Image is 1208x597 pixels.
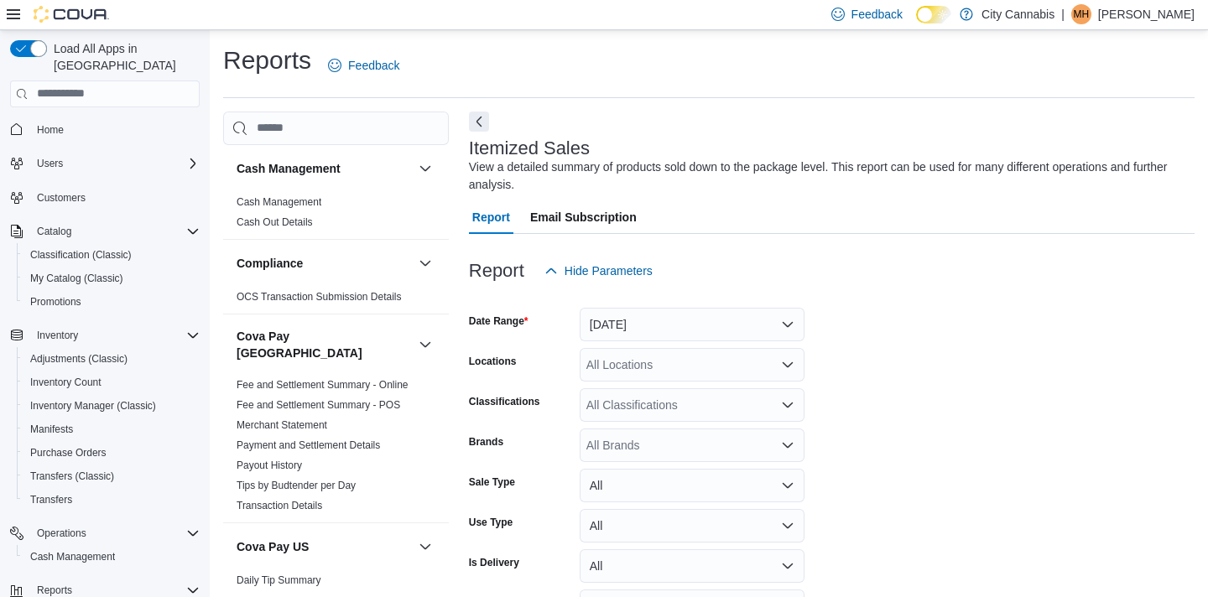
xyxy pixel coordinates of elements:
a: Fee and Settlement Summary - POS [237,399,400,411]
button: All [580,549,804,583]
label: Date Range [469,314,528,328]
span: Inventory Count [30,376,102,389]
button: Inventory Count [17,371,206,394]
a: Cash Management [23,547,122,567]
a: Adjustments (Classic) [23,349,134,369]
label: Locations [469,355,517,368]
button: Classification (Classic) [17,243,206,267]
button: Manifests [17,418,206,441]
button: Cova Pay US [415,537,435,557]
label: Is Delivery [469,556,519,569]
span: Dark Mode [916,23,917,24]
h3: Report [469,261,524,281]
a: My Catalog (Classic) [23,268,130,288]
button: Operations [3,522,206,545]
h3: Compliance [237,255,303,272]
a: Inventory Count [23,372,108,392]
h1: Reports [223,44,311,77]
button: Purchase Orders [17,441,206,465]
button: Cova Pay US [237,538,412,555]
a: Promotions [23,292,88,312]
a: Cash Management [237,196,321,208]
a: Classification (Classic) [23,245,138,265]
a: Feedback [321,49,406,82]
span: Transfers (Classic) [30,470,114,483]
button: Open list of options [781,398,794,412]
button: Inventory [30,325,85,345]
span: Fee and Settlement Summary - POS [237,398,400,412]
span: Payment and Settlement Details [237,439,380,452]
a: Inventory Manager (Classic) [23,396,163,416]
span: Transfers (Classic) [23,466,200,486]
label: Brands [469,435,503,449]
button: Users [30,153,70,174]
button: Hide Parameters [538,254,659,288]
span: Catalog [37,225,71,238]
button: Next [469,112,489,132]
button: Catalog [30,221,78,241]
div: Cova Pay US [223,570,449,597]
span: Home [30,119,200,140]
a: Manifests [23,419,80,439]
span: Reports [37,584,72,597]
span: Merchant Statement [237,418,327,432]
span: Inventory [37,329,78,342]
a: Daily Tip Summary [237,574,321,586]
span: Feedback [348,57,399,74]
a: Payment and Settlement Details [237,439,380,451]
span: Inventory Count [23,372,200,392]
button: Transfers [17,488,206,511]
button: Cash Management [415,158,435,179]
label: Classifications [469,395,540,408]
span: Fee and Settlement Summary - Online [237,378,409,392]
span: Promotions [23,292,200,312]
a: Home [30,120,70,140]
label: Use Type [469,516,513,529]
a: OCS Transaction Submission Details [237,291,402,303]
div: View a detailed summary of products sold down to the package level. This report can be used for m... [469,158,1186,194]
button: All [580,469,804,502]
button: Cash Management [237,160,412,177]
button: Adjustments (Classic) [17,347,206,371]
a: Cash Out Details [237,216,313,228]
h3: Itemized Sales [469,138,590,158]
span: Customers [37,191,86,205]
span: Cash Out Details [237,215,313,229]
span: Transfers [23,490,200,510]
a: Payout History [237,459,302,471]
button: Promotions [17,290,206,314]
a: Transfers (Classic) [23,466,121,486]
span: OCS Transaction Submission Details [237,290,402,304]
span: Purchase Orders [30,446,107,459]
span: Transfers [30,493,72,506]
span: Hide Parameters [565,262,653,279]
a: Fee and Settlement Summary - Online [237,379,409,391]
p: [PERSON_NAME] [1098,4,1195,24]
span: Home [37,123,64,137]
span: Transaction Details [237,499,322,512]
button: Inventory Manager (Classic) [17,394,206,418]
button: [DATE] [580,308,804,341]
span: My Catalog (Classic) [23,268,200,288]
span: Users [37,157,63,170]
span: Feedback [851,6,903,23]
div: Michael Holmstrom [1071,4,1091,24]
span: Inventory Manager (Classic) [23,396,200,416]
img: Cova [34,6,109,23]
a: Customers [30,188,92,208]
button: Transfers (Classic) [17,465,206,488]
h3: Cova Pay US [237,538,309,555]
span: My Catalog (Classic) [30,272,123,285]
button: Home [3,117,206,142]
span: Cash Management [30,550,115,563]
a: Transaction Details [237,500,322,511]
button: Cova Pay [GEOGRAPHIC_DATA] [237,328,412,361]
button: Cova Pay [GEOGRAPHIC_DATA] [415,335,435,355]
button: My Catalog (Classic) [17,267,206,290]
span: Users [30,153,200,174]
p: City Cannabis [981,4,1054,24]
span: MH [1074,4,1090,24]
div: Compliance [223,287,449,314]
button: Compliance [237,255,412,272]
